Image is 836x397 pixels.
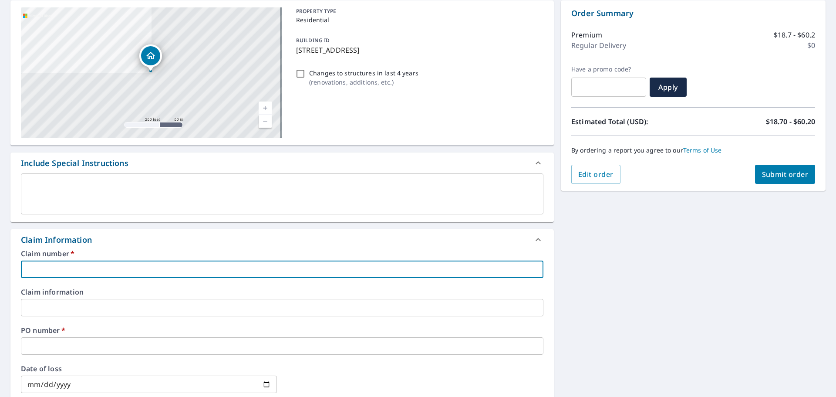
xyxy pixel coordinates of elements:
p: $18.7 - $60.2 [774,30,815,40]
p: BUILDING ID [296,37,330,44]
p: Estimated Total (USD): [571,116,693,127]
a: Current Level 17, Zoom In [259,102,272,115]
a: Terms of Use [683,146,722,154]
p: Changes to structures in last 4 years [309,68,418,78]
p: ( renovations, additions, etc. ) [309,78,418,87]
p: Premium [571,30,602,40]
button: Apply [650,78,687,97]
div: Include Special Instructions [21,157,128,169]
label: Claim number [21,250,543,257]
p: [STREET_ADDRESS] [296,45,540,55]
p: Order Summary [571,7,815,19]
button: Submit order [755,165,816,184]
label: Date of loss [21,365,277,372]
p: PROPERTY TYPE [296,7,540,15]
div: Claim Information [10,229,554,250]
div: Include Special Instructions [10,153,554,173]
div: Claim Information [21,234,92,246]
p: Residential [296,15,540,24]
label: Claim information [21,288,543,295]
label: PO number [21,327,543,334]
span: Apply [657,82,680,92]
p: $0 [807,40,815,51]
div: Dropped pin, building 1, Residential property, 532 Warhawks Rd Chesapeake, VA 23322 [139,44,162,71]
label: Have a promo code? [571,65,646,73]
span: Submit order [762,170,809,179]
span: Edit order [578,170,614,179]
button: Edit order [571,165,620,184]
p: Regular Delivery [571,40,626,51]
a: Current Level 17, Zoom Out [259,115,272,128]
p: By ordering a report you agree to our [571,146,815,154]
p: $18.70 - $60.20 [766,116,815,127]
